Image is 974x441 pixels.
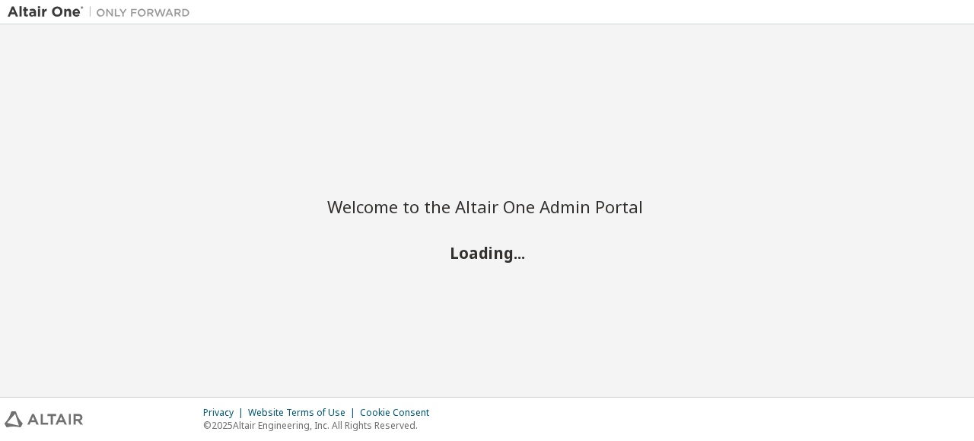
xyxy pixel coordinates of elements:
[8,5,198,20] img: Altair One
[248,407,360,419] div: Website Terms of Use
[203,419,438,432] p: © 2025 Altair Engineering, Inc. All Rights Reserved.
[5,411,83,427] img: altair_logo.svg
[327,196,647,217] h2: Welcome to the Altair One Admin Portal
[360,407,438,419] div: Cookie Consent
[327,242,647,262] h2: Loading...
[203,407,248,419] div: Privacy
